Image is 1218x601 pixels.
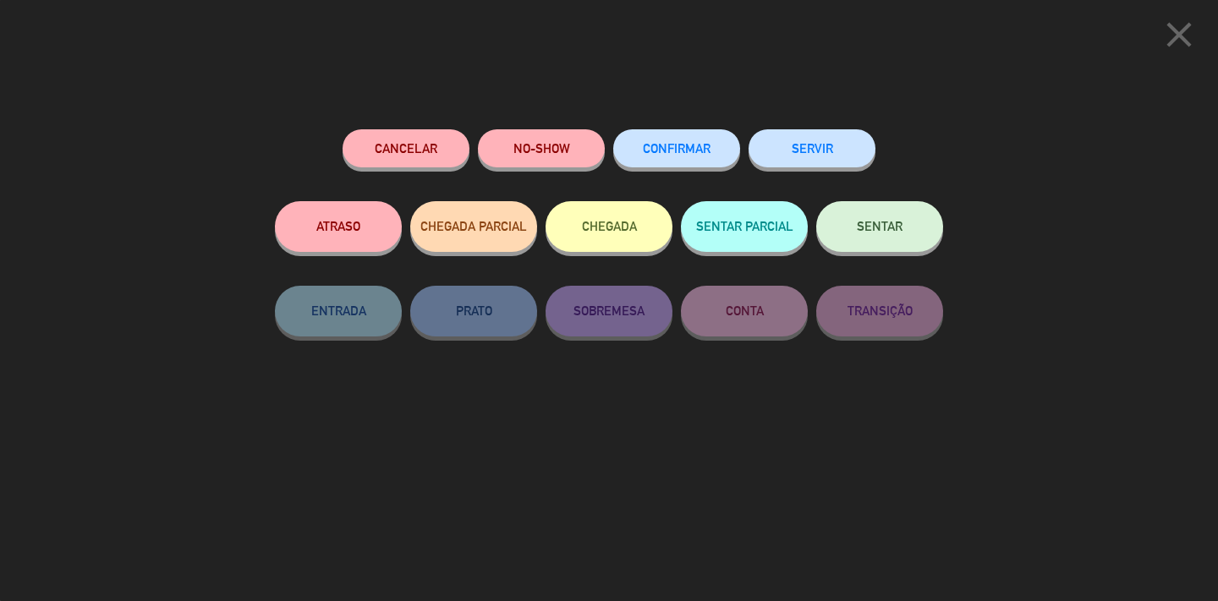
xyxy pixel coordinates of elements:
[343,129,469,167] button: Cancelar
[420,219,527,233] span: CHEGADA PARCIAL
[275,201,402,252] button: ATRASO
[546,201,672,252] button: CHEGADA
[816,201,943,252] button: SENTAR
[681,286,808,336] button: CONTA
[1153,13,1205,63] button: close
[681,201,808,252] button: SENTAR PARCIAL
[749,129,875,167] button: SERVIR
[546,286,672,336] button: SOBREMESA
[613,129,740,167] button: CONFIRMAR
[275,286,402,336] button: ENTRADA
[478,129,605,167] button: NO-SHOW
[857,219,903,233] span: SENTAR
[410,201,537,252] button: CHEGADA PARCIAL
[816,286,943,336] button: TRANSIÇÃO
[410,286,537,336] button: PRATO
[1158,14,1200,56] i: close
[643,141,710,156] span: CONFIRMAR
